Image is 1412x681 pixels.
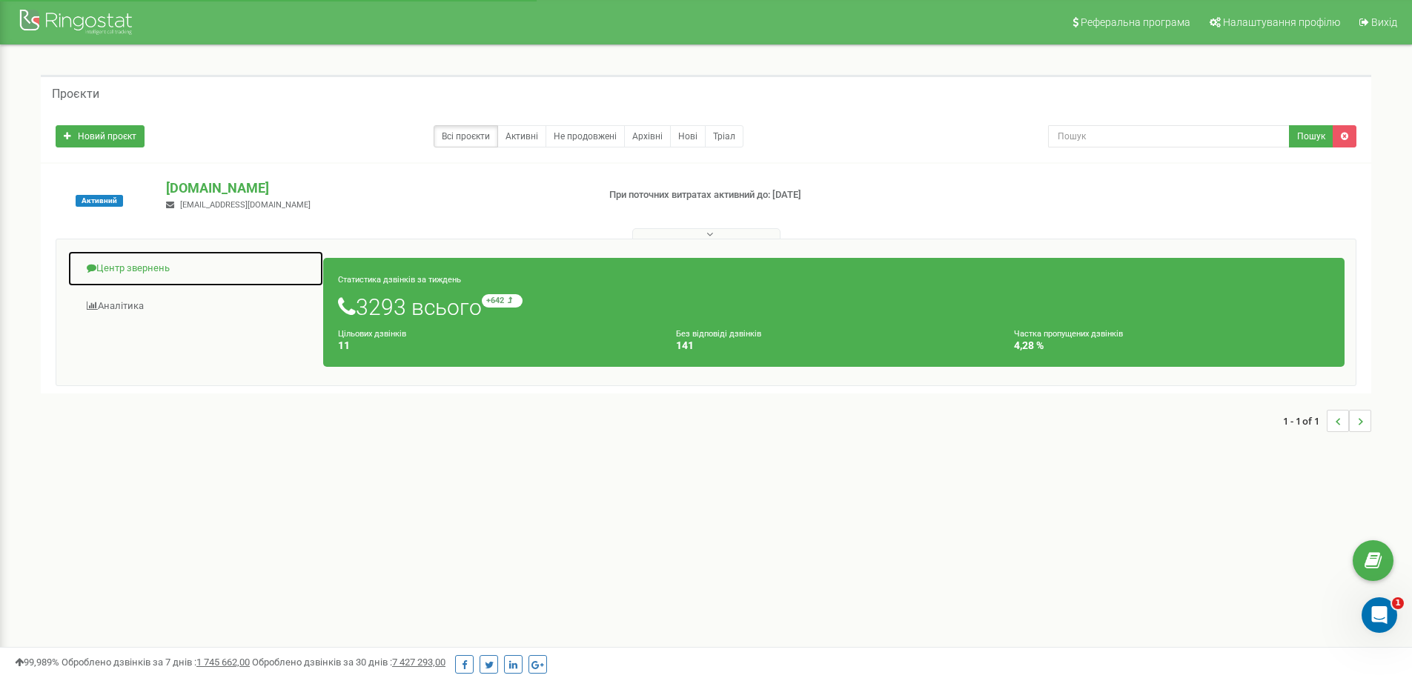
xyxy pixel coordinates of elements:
[56,125,145,147] a: Новий проєкт
[166,179,585,198] p: [DOMAIN_NAME]
[67,288,324,325] a: Аналiтика
[338,329,406,339] small: Цільових дзвінків
[546,125,625,147] a: Не продовжені
[1048,125,1290,147] input: Пошук
[338,275,461,285] small: Статистика дзвінків за тиждень
[1283,395,1371,447] nav: ...
[52,87,99,101] h5: Проєкти
[76,195,123,207] span: Активний
[1392,597,1404,609] span: 1
[1223,16,1340,28] span: Налаштування профілю
[609,188,918,202] p: При поточних витратах активний до: [DATE]
[67,250,324,287] a: Центр звернень
[196,657,250,668] u: 1 745 662,00
[392,657,445,668] u: 7 427 293,00
[180,200,311,210] span: [EMAIL_ADDRESS][DOMAIN_NAME]
[338,340,654,351] h4: 11
[676,329,761,339] small: Без відповіді дзвінків
[1283,410,1327,432] span: 1 - 1 of 1
[1014,340,1330,351] h4: 4,28 %
[1371,16,1397,28] span: Вихід
[676,340,992,351] h4: 141
[62,657,250,668] span: Оброблено дзвінків за 7 днів :
[338,294,1330,319] h1: 3293 всього
[1362,597,1397,633] iframe: Intercom live chat
[252,657,445,668] span: Оброблено дзвінків за 30 днів :
[482,294,523,308] small: +642
[624,125,671,147] a: Архівні
[1289,125,1333,147] button: Пошук
[1081,16,1190,28] span: Реферальна програма
[15,657,59,668] span: 99,989%
[1014,329,1123,339] small: Частка пропущених дзвінків
[497,125,546,147] a: Активні
[670,125,706,147] a: Нові
[434,125,498,147] a: Всі проєкти
[705,125,743,147] a: Тріал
